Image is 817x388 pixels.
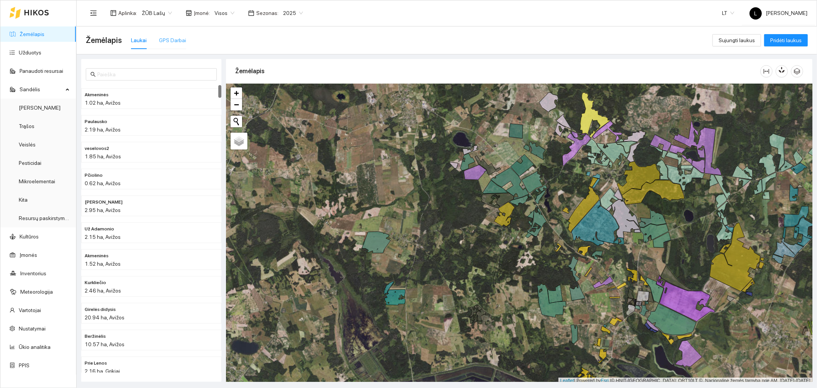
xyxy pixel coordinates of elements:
[85,261,121,267] span: 1.52 ha, Avižos
[610,378,611,383] span: |
[231,116,242,127] button: Initiate a new search
[118,9,137,17] span: Aplinka :
[712,34,761,46] button: Sujungti laukus
[764,37,808,43] a: Pridėti laukus
[85,199,123,206] span: Mariko
[86,34,122,46] span: Žemėlapis
[761,68,772,74] span: column-width
[90,72,96,77] span: search
[85,333,106,340] span: Beržinėlis
[85,341,124,347] span: 10.57 ha, Avižos
[85,207,121,213] span: 2.95 ha, Avižos
[85,306,116,313] span: Girelės didysis
[19,123,34,129] a: Trąšos
[85,91,108,99] span: Akmeninės
[19,362,29,368] a: PPIS
[19,160,41,166] a: Pesticidai
[712,37,761,43] a: Sujungti laukus
[722,7,734,19] span: LT
[85,100,121,106] span: 1.02 ha, Avižos
[760,65,773,77] button: column-width
[20,31,44,37] a: Žemėlapis
[85,180,121,186] span: 0.62 ha, Avižos
[20,82,63,97] span: Sandėlis
[85,314,124,321] span: 20.94 ha, Avižos
[97,70,212,79] input: Paieška
[235,60,760,82] div: Žemėlapis
[85,118,107,125] span: Paulausko
[755,7,757,20] span: L
[85,288,121,294] span: 2.46 ha, Avižos
[85,153,121,159] span: 1.85 ha, Avižos
[20,233,39,240] a: Kultūros
[85,234,121,240] span: 2.15 ha, Avižos
[770,36,802,44] span: Pridėti laukus
[85,279,106,286] span: Kurkliečio
[85,360,107,367] span: Prie Lenos
[19,215,70,221] a: Resursų paskirstymas
[560,378,574,383] a: Leaflet
[248,10,254,16] span: calendar
[142,7,172,19] span: ŽŪB Lašų
[90,10,97,16] span: menu-fold
[85,252,108,260] span: Akmeninės
[750,10,807,16] span: [PERSON_NAME]
[601,378,609,383] a: Esri
[85,145,109,152] span: veselovos2
[20,68,63,74] a: Panaudoti resursai
[764,34,808,46] button: Pridėti laukus
[231,87,242,99] a: Zoom in
[85,225,114,233] span: Už Adamonio
[186,10,192,16] span: shop
[19,326,46,332] a: Nustatymai
[19,141,36,148] a: Veislės
[19,178,55,184] a: Mikroelementai
[234,100,239,109] span: −
[19,49,41,56] a: Užduotys
[231,133,247,150] a: Layers
[131,36,147,44] div: Laukai
[558,378,812,384] div: | Powered by © HNIT-[GEOGRAPHIC_DATA]; ORT10LT ©, Nacionalinė žemės tarnyba prie AM, [DATE]-[DATE]
[194,9,210,17] span: Įmonė :
[20,252,37,258] a: Įmonės
[214,7,234,19] span: Visos
[110,10,116,16] span: layout
[234,88,239,98] span: +
[159,36,186,44] div: GPS Darbai
[86,5,101,21] button: menu-fold
[19,344,51,350] a: Ūkio analitika
[19,307,41,313] a: Vartotojai
[85,368,120,374] span: 2.16 ha, Grikiai
[283,7,303,19] span: 2025
[20,270,46,276] a: Inventorius
[19,197,28,203] a: Kita
[85,127,121,133] span: 2.19 ha, Avižos
[85,172,103,179] span: Pčiolino
[20,289,53,295] a: Meteorologija
[231,99,242,110] a: Zoom out
[719,36,755,44] span: Sujungti laukus
[19,105,61,111] a: [PERSON_NAME]
[256,9,278,17] span: Sezonas :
